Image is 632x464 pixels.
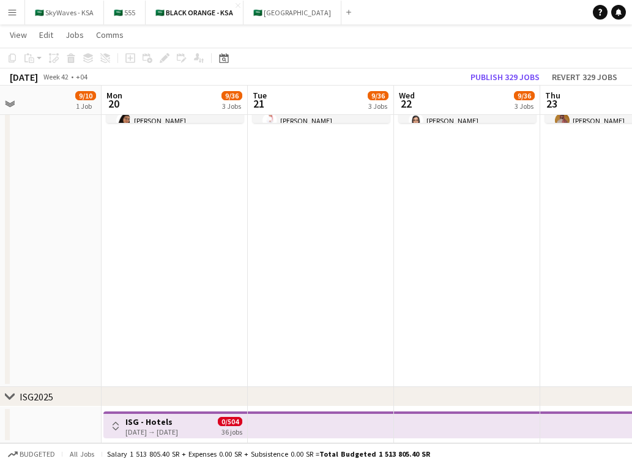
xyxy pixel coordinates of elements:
button: Budgeted [6,447,57,461]
div: +04 [76,72,87,81]
a: Jobs [61,27,89,43]
div: 36 jobs [221,426,242,436]
div: 3 Jobs [368,101,388,111]
a: Comms [91,27,128,43]
span: Week 42 [40,72,71,81]
span: Edit [39,29,53,40]
div: [DATE] [10,71,38,83]
span: Thu [545,90,560,101]
div: 3 Jobs [222,101,242,111]
a: Edit [34,27,58,43]
span: View [10,29,27,40]
span: Mon [106,90,122,101]
span: 0/504 [218,417,242,426]
span: 23 [543,97,560,111]
button: 🇸🇦 555 [104,1,146,24]
span: Total Budgeted 1 513 805.40 SR [319,449,430,458]
span: 9/36 [221,91,242,100]
span: Wed [399,90,415,101]
span: 9/10 [75,91,96,100]
button: Revert 329 jobs [547,69,622,85]
div: [DATE] → [DATE] [125,427,178,436]
span: All jobs [67,449,97,458]
button: Publish 329 jobs [466,69,545,85]
div: 3 Jobs [515,101,534,111]
h3: ISG - Hotels [125,416,178,427]
a: View [5,27,32,43]
span: Jobs [65,29,84,40]
span: 9/36 [514,91,535,100]
div: 1 Job [76,101,95,111]
span: 21 [251,97,267,111]
span: Comms [96,29,124,40]
div: Salary 1 513 805.40 SR + Expenses 0.00 SR + Subsistence 0.00 SR = [107,449,430,458]
div: ISG2025 [20,391,53,403]
span: Tue [253,90,267,101]
span: Budgeted [20,450,55,458]
span: 22 [397,97,415,111]
button: 🇸🇦 BLACK ORANGE - KSA [146,1,244,24]
span: 9/36 [368,91,388,100]
span: 20 [105,97,122,111]
button: 🇸🇦 [GEOGRAPHIC_DATA] [244,1,341,24]
button: 🇸🇦 SkyWaves - KSA [25,1,104,24]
